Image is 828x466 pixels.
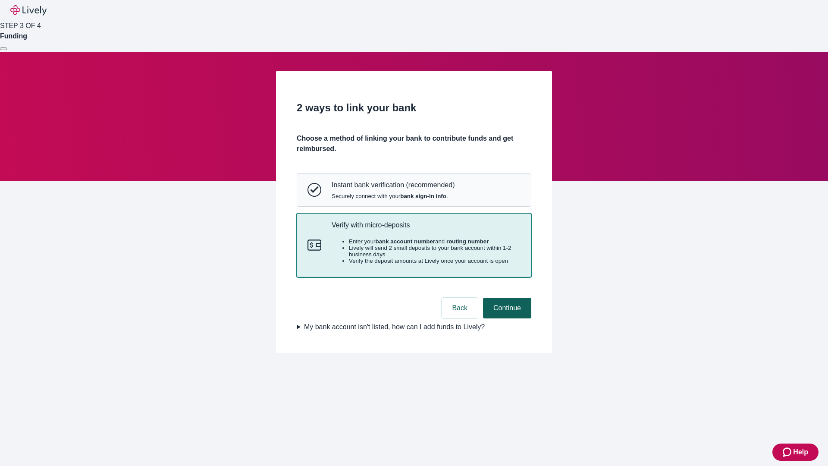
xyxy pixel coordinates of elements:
li: Lively will send 2 small deposits to your bank account within 1-2 business days [349,245,521,258]
svg: Zendesk support icon [783,447,793,457]
h4: Choose a method of linking your bank to contribute funds and get reimbursed. [297,133,531,154]
button: Continue [483,298,531,318]
p: Verify with micro-deposits [332,221,521,229]
strong: bank account number [376,238,436,245]
h2: 2 ways to link your bank [297,100,531,116]
svg: Micro-deposits [307,238,321,252]
button: Instant bank verificationInstant bank verification (recommended)Securely connect with yourbank si... [297,174,531,206]
strong: bank sign-in info [400,193,446,199]
button: Micro-depositsVerify with micro-depositsEnter yourbank account numberand routing numberLively wil... [297,214,531,277]
svg: Instant bank verification [307,183,321,197]
span: Securely connect with your . [332,193,455,199]
p: Instant bank verification (recommended) [332,181,455,189]
summary: My bank account isn't listed, how can I add funds to Lively? [297,322,531,332]
button: Back [442,298,478,318]
li: Verify the deposit amounts at Lively once your account is open [349,258,521,264]
li: Enter your and [349,238,521,245]
button: Zendesk support iconHelp [772,444,819,461]
img: Lively [10,5,47,16]
span: Help [793,447,808,457]
strong: routing number [446,238,489,245]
